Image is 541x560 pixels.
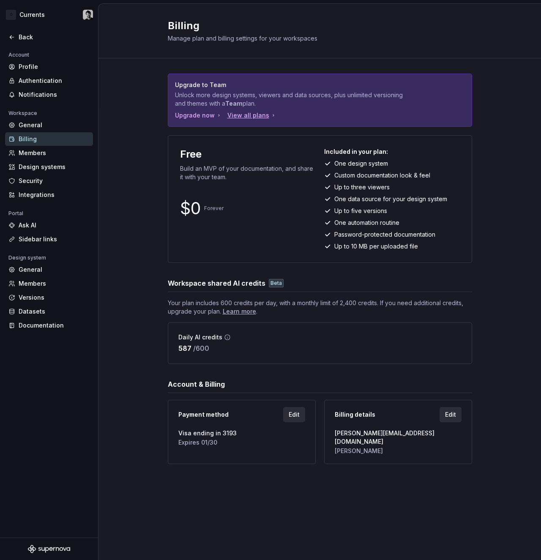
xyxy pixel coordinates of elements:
span: Your plan includes 600 credits per day, with a monthly limit of 2,400 credits. If you need additi... [168,299,472,316]
a: Billing [5,132,93,146]
div: Integrations [19,191,90,199]
div: Versions [19,293,90,302]
a: Edit [440,407,462,422]
img: Tiziano Erlichman [83,10,93,20]
p: One design system [334,159,388,168]
p: One automation routine [334,219,399,227]
p: / 600 [193,343,209,353]
span: Visa ending in 3193 [178,429,305,437]
h3: Account & Billing [168,379,225,389]
span: Edit [289,410,300,419]
a: General [5,263,93,276]
div: Beta [269,279,284,287]
a: Notifications [5,88,93,101]
p: Custom documentation look & feel [334,171,430,180]
span: Payment method [178,410,229,419]
div: G [6,10,16,20]
a: General [5,118,93,132]
div: Members [19,279,90,288]
strong: Team [225,100,243,107]
span: [PERSON_NAME][EMAIL_ADDRESS][DOMAIN_NAME] [335,429,462,446]
div: Design system [5,253,49,263]
span: [PERSON_NAME] [335,447,462,455]
button: Upgrade now [175,111,222,120]
a: Integrations [5,188,93,202]
div: Notifications [19,90,90,99]
div: Members [19,149,90,157]
div: Workspace [5,108,41,118]
p: Unlock more design systems, viewers and data sources, plus unlimited versioning and themes with a... [175,91,406,108]
p: Build an MVP of your documentation, and share it with your team. [180,164,316,181]
p: Daily AI credits [178,333,222,341]
div: Authentication [19,76,90,85]
p: Up to 10 MB per uploaded file [334,242,418,251]
div: General [19,265,90,274]
a: Design systems [5,160,93,174]
a: Security [5,174,93,188]
p: One data source for your design system [334,195,447,203]
p: Free [180,148,202,161]
a: Members [5,146,93,160]
a: Profile [5,60,93,74]
a: Sidebar links [5,232,93,246]
div: Datasets [19,307,90,316]
a: Datasets [5,305,93,318]
a: Learn more [223,307,256,316]
a: Ask AI [5,219,93,232]
p: Forever [204,205,224,212]
div: Billing [19,135,90,143]
h2: Billing [168,19,462,33]
a: Back [5,30,93,44]
p: $0 [180,203,201,213]
p: Up to five versions [334,207,387,215]
div: Ask AI [19,221,90,229]
p: Upgrade to Team [175,81,406,89]
div: Sidebar links [19,235,90,243]
h3: Workspace shared AI credits [168,278,265,288]
p: 587 [178,343,191,353]
span: Expires 01/30 [178,438,305,447]
div: Back [19,33,90,41]
div: General [19,121,90,129]
a: Edit [283,407,305,422]
a: Versions [5,291,93,304]
div: Account [5,50,33,60]
p: Up to three viewers [334,183,390,191]
a: Members [5,277,93,290]
div: Documentation [19,321,90,330]
div: Security [19,177,90,185]
div: Portal [5,208,27,219]
p: Password-protected documentation [334,230,435,239]
div: Profile [19,63,90,71]
button: GCurrentsTiziano Erlichman [2,5,96,24]
a: Authentication [5,74,93,87]
p: Included in your plan: [324,148,460,156]
svg: Supernova Logo [28,545,70,553]
div: Design systems [19,163,90,171]
span: Edit [445,410,456,419]
span: Billing details [335,410,375,419]
button: View all plans [227,111,277,120]
a: Documentation [5,319,93,332]
span: Manage plan and billing settings for your workspaces [168,35,317,42]
div: Currents [19,11,45,19]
